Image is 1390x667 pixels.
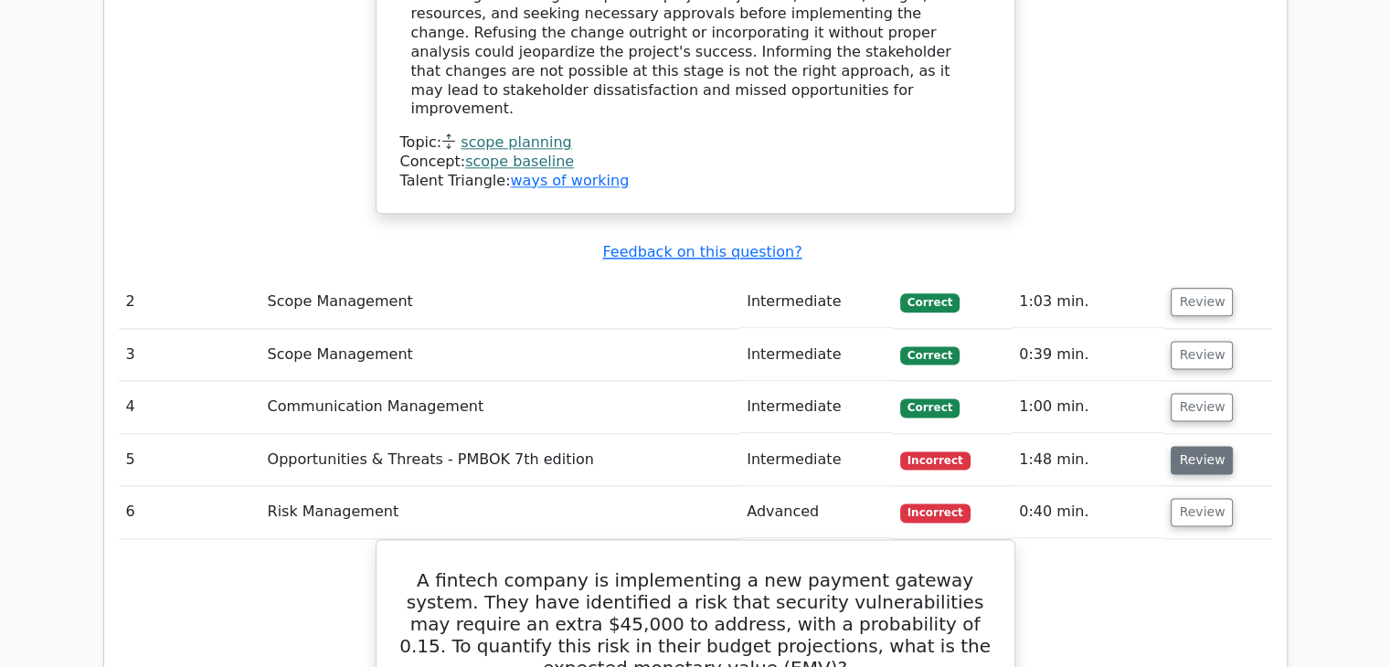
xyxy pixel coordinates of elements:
td: 0:40 min. [1012,486,1163,538]
td: 1:48 min. [1012,434,1163,486]
td: 4 [119,381,260,433]
div: Topic: [400,133,991,153]
button: Review [1171,341,1233,369]
td: Scope Management [260,329,740,381]
button: Review [1171,498,1233,526]
td: Scope Management [260,276,740,328]
td: 0:39 min. [1012,329,1163,381]
td: Intermediate [739,381,893,433]
span: Correct [900,293,960,312]
span: Incorrect [900,503,971,522]
td: 5 [119,434,260,486]
button: Review [1171,446,1233,474]
td: 6 [119,486,260,538]
td: 1:00 min. [1012,381,1163,433]
td: Intermediate [739,329,893,381]
td: Intermediate [739,434,893,486]
td: Intermediate [739,276,893,328]
td: Advanced [739,486,893,538]
button: Review [1171,288,1233,316]
div: Talent Triangle: [400,133,991,190]
span: Correct [900,398,960,417]
span: Correct [900,346,960,365]
td: 2 [119,276,260,328]
td: 1:03 min. [1012,276,1163,328]
td: 3 [119,329,260,381]
a: scope planning [461,133,571,151]
a: scope baseline [465,153,574,170]
button: Review [1171,393,1233,421]
span: Incorrect [900,451,971,470]
td: Risk Management [260,486,740,538]
div: Concept: [400,153,991,172]
a: ways of working [510,172,629,189]
a: Feedback on this question? [602,243,801,260]
td: Opportunities & Threats - PMBOK 7th edition [260,434,740,486]
td: Communication Management [260,381,740,433]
